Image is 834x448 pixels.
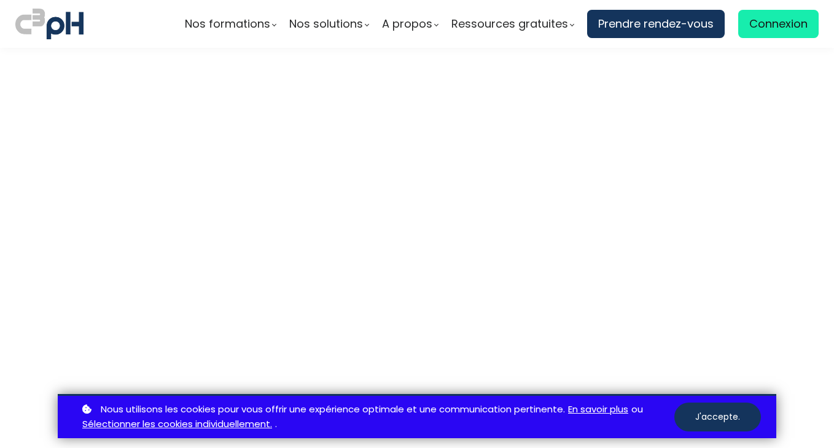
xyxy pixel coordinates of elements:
[15,6,84,42] img: logo C3PH
[82,417,272,432] a: Sélectionner les cookies individuellement.
[382,15,432,33] span: A propos
[101,402,565,417] span: Nous utilisons les cookies pour vous offrir une expérience optimale et une communication pertinente.
[451,15,568,33] span: Ressources gratuites
[587,10,725,38] a: Prendre rendez-vous
[568,402,628,417] a: En savoir plus
[79,402,674,433] p: ou .
[749,15,808,33] span: Connexion
[289,15,363,33] span: Nos solutions
[674,403,761,431] button: J'accepte.
[738,10,819,38] a: Connexion
[598,15,714,33] span: Prendre rendez-vous
[185,15,270,33] span: Nos formations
